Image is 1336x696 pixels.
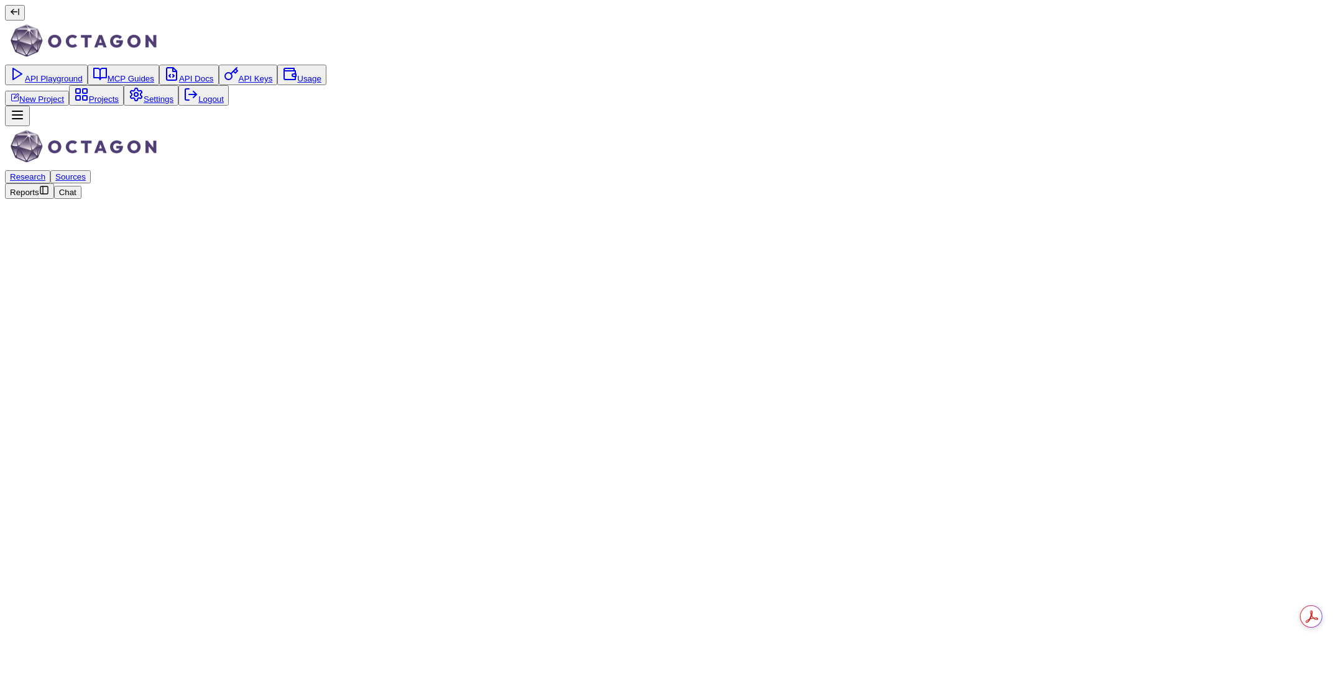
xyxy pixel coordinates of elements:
a: Projects [74,94,119,104]
a: API Docs [164,74,214,83]
img: logo-rect-yK7x_WSZ.svg [5,126,178,168]
a: Settings [129,94,173,104]
a: Usage [282,74,321,83]
a: API Playground [10,74,83,83]
a: MCP Guides [93,74,154,83]
button: Chat [54,186,81,199]
a: New Project [10,94,64,104]
a: Research [10,172,45,181]
button: Reports [5,183,54,199]
img: logo-rect-yK7x_WSZ.svg [5,21,178,62]
a: API Keys [224,74,273,83]
a: Logout [183,94,224,104]
a: Sources [55,172,86,181]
